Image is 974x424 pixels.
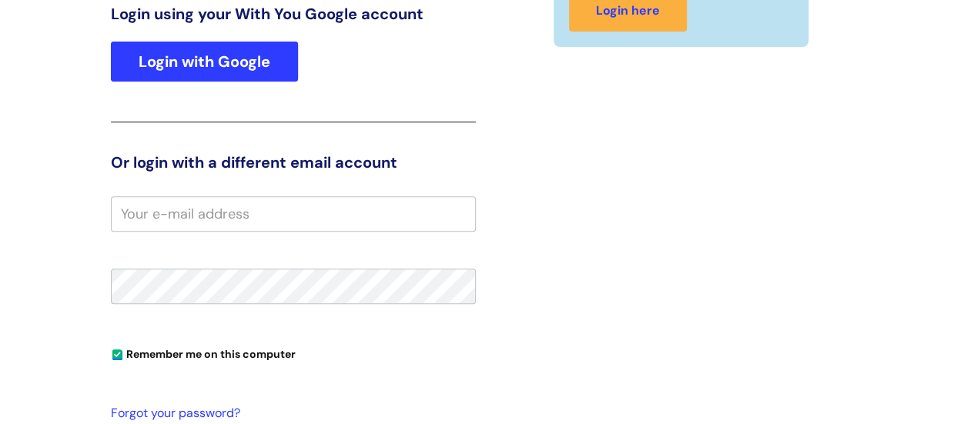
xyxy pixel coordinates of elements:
input: Remember me on this computer [112,350,122,360]
label: Remember me on this computer [111,344,296,361]
div: You can uncheck this option if you're logging in from a shared device [111,341,476,366]
h3: Or login with a different email account [111,153,476,172]
h3: Login using your With You Google account [111,5,476,23]
input: Your e-mail address [111,196,476,232]
a: Login with Google [111,42,298,82]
